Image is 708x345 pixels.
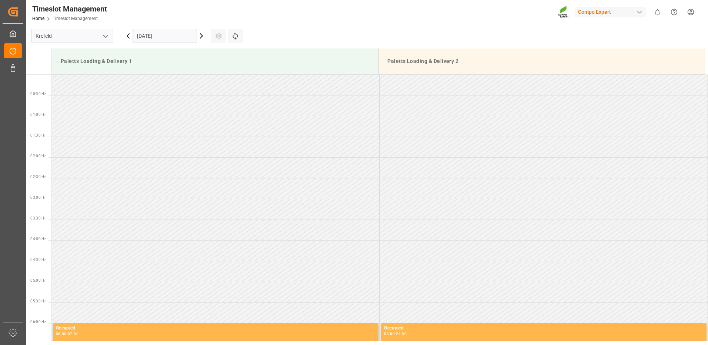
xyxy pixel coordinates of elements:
[30,341,46,345] span: 06:30 Hr
[30,320,46,324] span: 06:00 Hr
[30,216,46,220] span: 03:30 Hr
[32,3,107,14] div: Timeslot Management
[32,16,44,21] a: Home
[575,7,646,17] div: Compo Expert
[68,332,79,335] div: 07:00
[396,332,407,335] div: 21:00
[30,278,46,282] span: 05:00 Hr
[31,29,113,43] input: Type to search/select
[666,4,682,20] button: Help Center
[384,54,699,68] div: Paletts Loading & Delivery 2
[558,6,570,19] img: Screenshot%202023-09-29%20at%2010.02.21.png_1712312052.png
[30,133,46,137] span: 01:30 Hr
[384,332,395,335] div: 06:00
[56,332,67,335] div: 06:00
[30,113,46,117] span: 01:00 Hr
[30,175,46,179] span: 02:30 Hr
[30,92,46,96] span: 00:30 Hr
[100,30,111,42] button: open menu
[575,5,649,19] button: Compo Expert
[649,4,666,20] button: show 0 new notifications
[30,195,46,200] span: 03:00 Hr
[30,154,46,158] span: 02:00 Hr
[395,332,396,335] div: -
[30,237,46,241] span: 04:00 Hr
[30,258,46,262] span: 04:30 Hr
[30,299,46,303] span: 05:30 Hr
[58,54,372,68] div: Paletts Loading & Delivery 1
[133,29,197,43] input: DD.MM.YYYY
[384,325,704,332] div: Occupied
[67,332,68,335] div: -
[56,325,375,332] div: Occupied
